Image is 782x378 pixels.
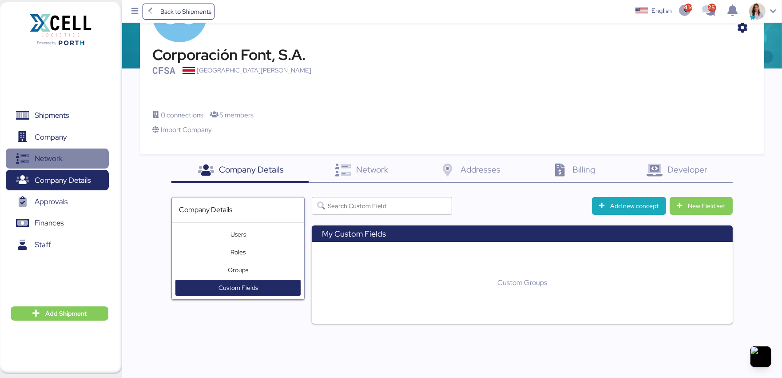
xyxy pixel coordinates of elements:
button: Users [175,226,301,242]
input: Search Custom Field [328,197,447,215]
span: Addresses [460,164,500,175]
span: Add Shipment [45,308,87,319]
span: Custom Groups [497,278,547,287]
div: CFSA [152,66,175,75]
span: Company [35,131,67,144]
div: Company Details [179,205,297,215]
span: Network [356,164,388,175]
span: Developer [667,164,707,175]
a: Staff [6,235,109,255]
a: Finances [6,213,109,233]
button: New Field set [670,197,733,215]
a: Approvals [6,192,109,212]
button: Add Shipment [11,306,108,321]
span: Approvals [35,195,67,208]
div: Roles [230,247,246,257]
span: [GEOGRAPHIC_DATA][PERSON_NAME] [197,66,311,80]
span: New Field set [688,201,726,211]
div: Groups [228,265,248,275]
span: Billing [572,164,595,175]
div: English [651,6,672,16]
a: Network [6,149,109,169]
span: Staff [35,238,51,251]
div: Users [230,229,246,240]
div: 0 connections [152,110,203,120]
button: Roles [175,244,301,260]
a: Shipments [6,105,109,126]
a: Back to Shipments [143,4,215,20]
span: Add new concept [611,201,659,211]
div: Custom Fields [218,282,258,293]
span: 5 members [219,110,254,120]
button: Menu [127,4,143,19]
button: Custom Fields [175,280,301,296]
span: Network [35,152,63,165]
span: Back to Shipments [160,6,211,17]
span: Import Company [161,125,212,134]
span: Shipments [35,109,69,122]
a: Company [6,127,109,147]
button: Add new concept [592,197,666,215]
div: Corporación Font, S.A. [152,48,311,63]
button: Groups [175,262,301,278]
a: Company Details [6,170,109,190]
span: Finances [35,217,64,229]
span: Company Details [35,174,91,187]
span: My Custom Fields [322,228,386,240]
span: Company Details [219,164,284,175]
